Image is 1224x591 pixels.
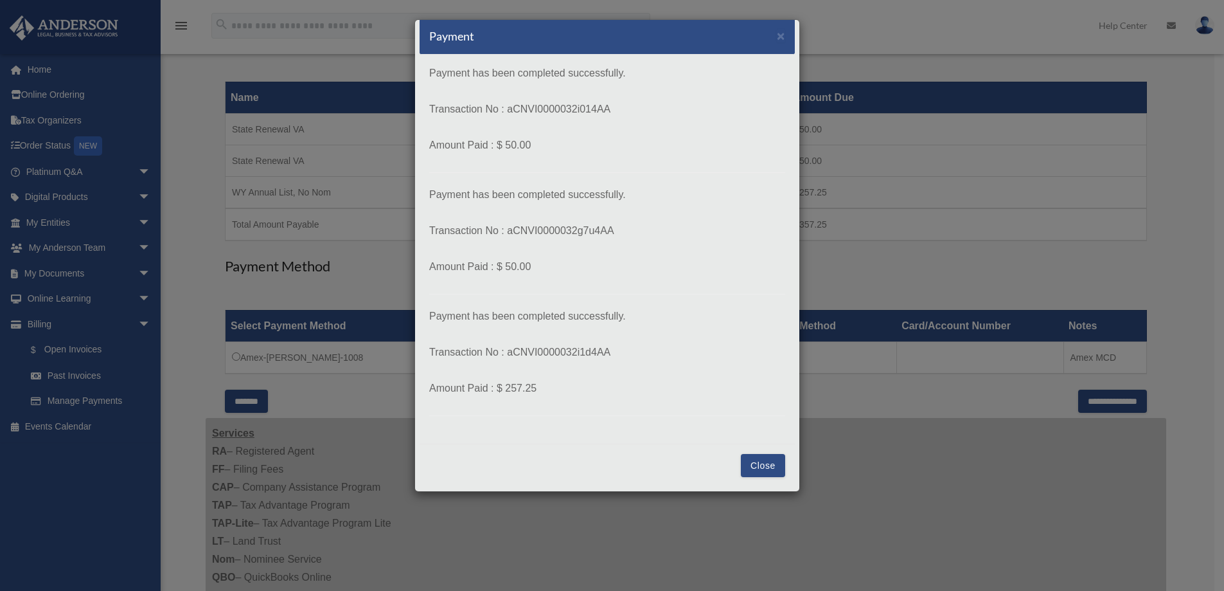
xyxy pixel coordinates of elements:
span: × [777,28,785,43]
p: Transaction No : aCNVI0000032g7u4AA [429,222,785,240]
p: Payment has been completed successfully. [429,64,785,82]
h5: Payment [429,28,474,44]
p: Amount Paid : $ 257.25 [429,379,785,397]
p: Amount Paid : $ 50.00 [429,258,785,276]
p: Transaction No : aCNVI0000032i1d4AA [429,343,785,361]
button: Close [741,454,785,477]
p: Transaction No : aCNVI0000032i014AA [429,100,785,118]
p: Amount Paid : $ 50.00 [429,136,785,154]
p: Payment has been completed successfully. [429,186,785,204]
p: Payment has been completed successfully. [429,307,785,325]
button: Close [777,29,785,42]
